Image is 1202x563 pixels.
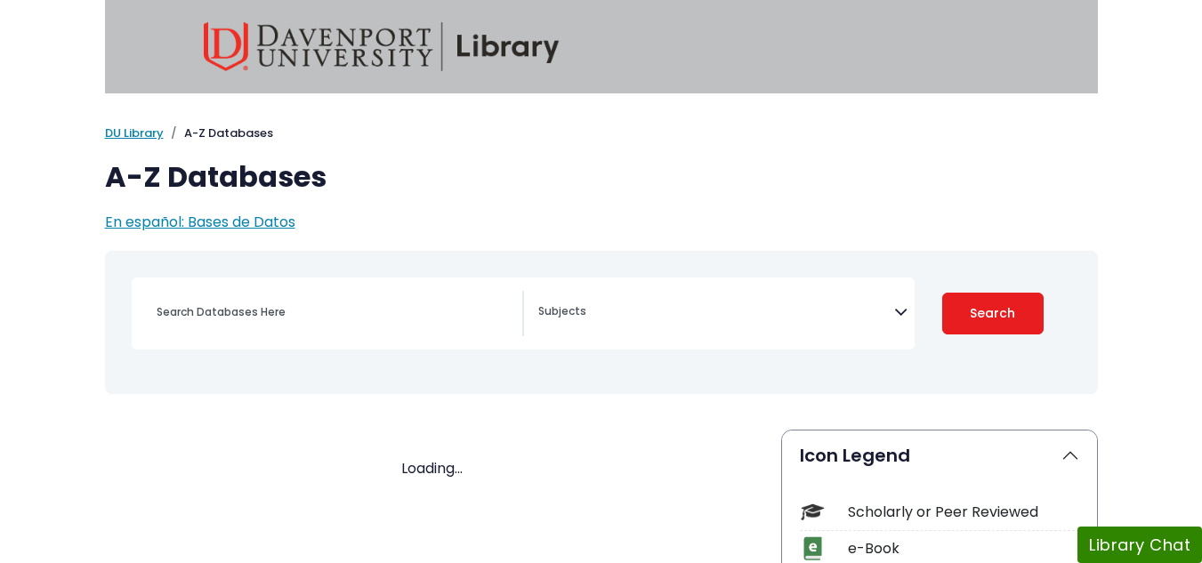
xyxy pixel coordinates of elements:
[801,536,825,560] img: Icon e-Book
[942,293,1044,334] button: Submit for Search Results
[105,212,295,232] a: En español: Bases de Datos
[146,299,522,325] input: Search database by title or keyword
[538,306,894,320] textarea: Search
[848,538,1079,559] div: e-Book
[105,458,760,479] div: Loading...
[105,125,1098,142] nav: breadcrumb
[848,502,1079,523] div: Scholarly or Peer Reviewed
[782,430,1097,480] button: Icon Legend
[204,22,560,71] img: Davenport University Library
[105,160,1098,194] h1: A-Z Databases
[164,125,273,142] li: A-Z Databases
[801,500,825,524] img: Icon Scholarly or Peer Reviewed
[105,251,1098,394] nav: Search filters
[105,125,164,141] a: DU Library
[1077,527,1202,563] button: Library Chat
